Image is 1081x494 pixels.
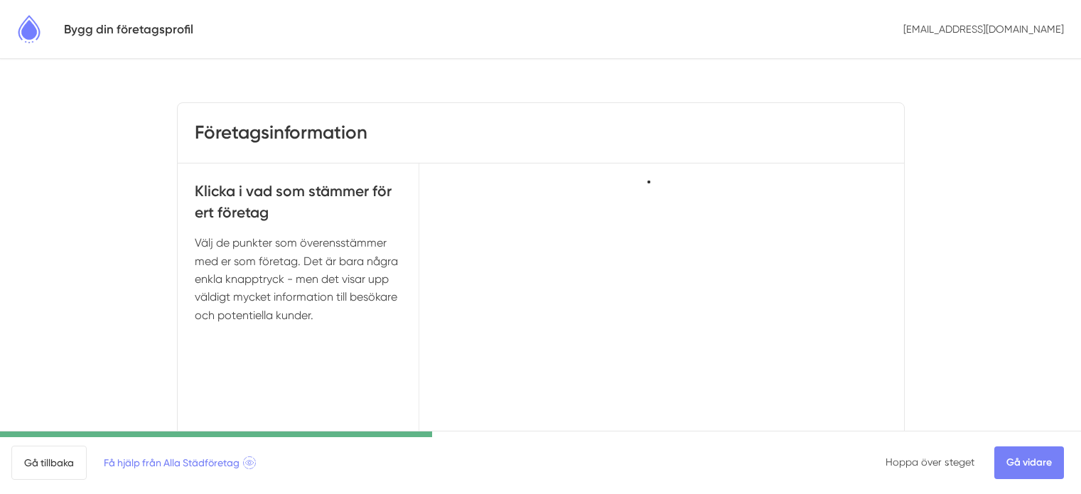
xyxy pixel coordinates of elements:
img: Alla Städföretag [11,11,47,47]
a: Hoppa över steget [886,456,974,468]
h5: Bygg din företagsprofil [64,20,193,39]
h4: Klicka i vad som stämmer för ert företag [195,181,402,234]
p: [EMAIL_ADDRESS][DOMAIN_NAME] [898,16,1070,42]
a: Gå vidare [994,446,1064,479]
span: Få hjälp från Alla Städföretag [104,455,256,471]
h3: Företagsinformation [195,120,367,146]
p: Välj de punkter som överensstämmer med er som företag. Det är bara några enkla knapptryck - men d... [195,234,402,324]
a: Gå tillbaka [11,446,87,480]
